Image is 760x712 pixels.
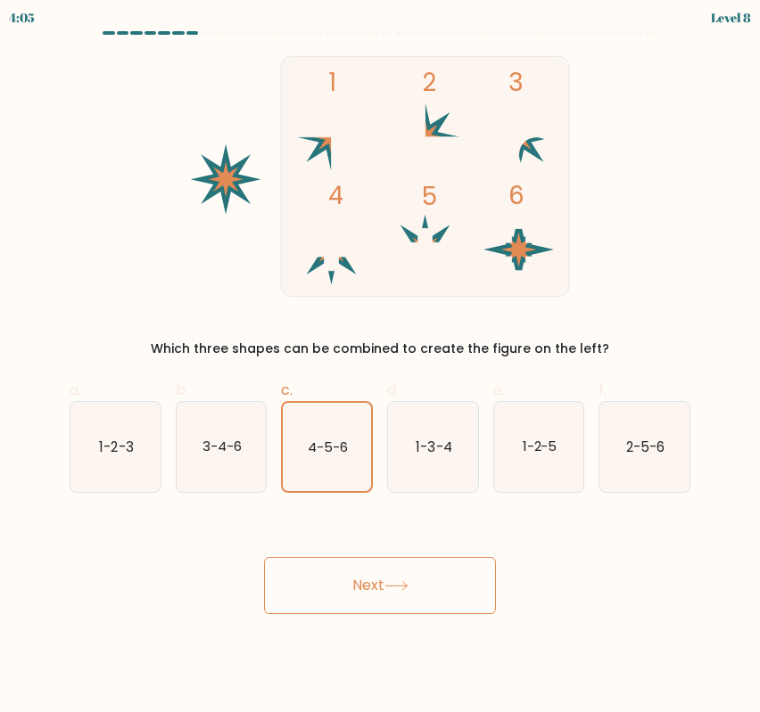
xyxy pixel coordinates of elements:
text: 4-5-6 [308,438,348,455]
span: b. [176,380,188,400]
span: a. [70,380,81,400]
text: 1-2-3 [99,437,133,455]
tspan: 5 [422,179,437,214]
span: d. [387,380,399,400]
text: 1-2-5 [522,437,557,455]
span: c. [281,380,293,400]
span: f. [599,380,607,400]
text: 1-3-4 [416,437,451,455]
button: Next [264,557,496,614]
div: 4:05 [9,8,35,27]
div: Level 8 [711,8,751,27]
tspan: 4 [328,178,343,213]
tspan: 6 [508,178,525,213]
tspan: 2 [422,65,436,100]
span: e. [493,380,505,400]
text: 3-4-6 [202,437,242,455]
tspan: 1 [328,65,336,100]
text: 2-5-6 [626,437,665,455]
div: Which three shapes can be combined to create the figure on the left? [80,340,680,358]
tspan: 3 [508,65,524,100]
